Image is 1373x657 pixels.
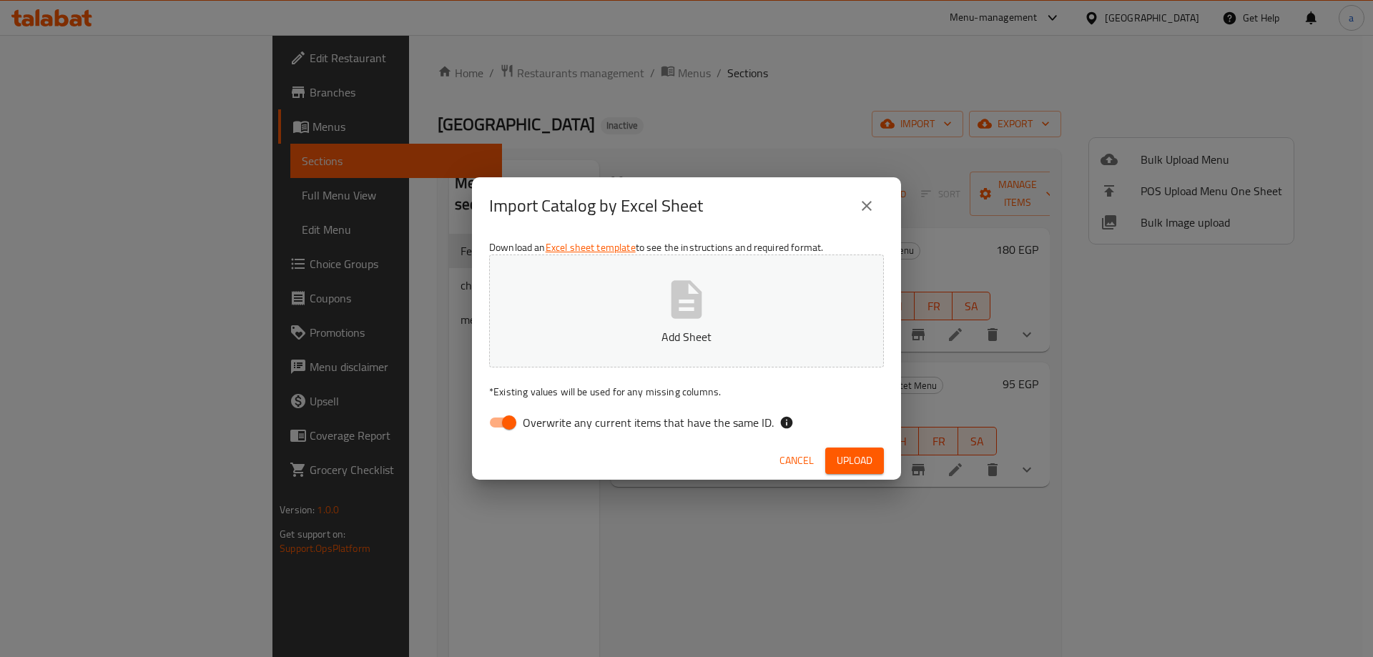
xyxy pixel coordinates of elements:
button: Cancel [774,448,820,474]
button: Add Sheet [489,255,884,367]
p: Add Sheet [511,328,862,345]
div: Download an to see the instructions and required format. [472,234,901,442]
a: Excel sheet template [546,238,636,257]
span: Upload [837,452,872,470]
span: Cancel [779,452,814,470]
p: Existing values will be used for any missing columns. [489,385,884,399]
h2: Import Catalog by Excel Sheet [489,194,703,217]
button: close [850,189,884,223]
svg: If the overwrite option isn't selected, then the items that match an existing ID will be ignored ... [779,415,794,430]
span: Overwrite any current items that have the same ID. [523,414,774,431]
button: Upload [825,448,884,474]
